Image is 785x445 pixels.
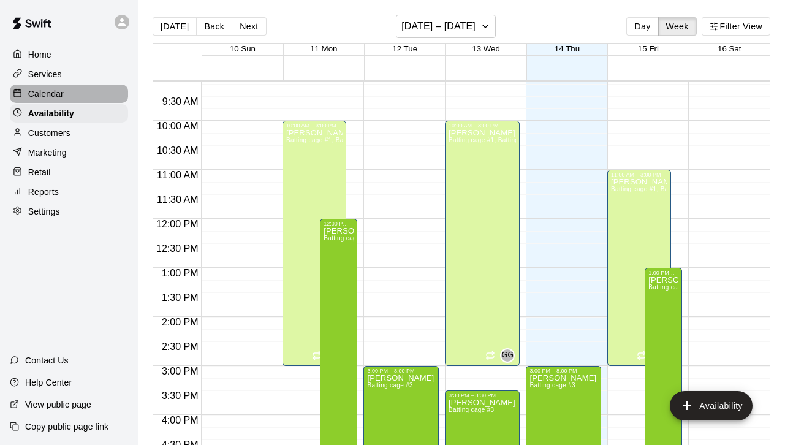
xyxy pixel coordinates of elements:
a: Home [10,45,128,64]
div: 3:30 PM – 8:30 PM [449,392,517,398]
span: Batting cage #3 [367,382,413,389]
p: Marketing [28,146,67,159]
span: 12:30 PM [153,243,201,254]
button: Week [658,17,697,36]
span: Batting cage #1, Batting cage #2, Turf field [611,186,735,192]
div: 10:00 AM – 3:00 PM [286,123,343,129]
span: 10:30 AM [154,145,202,156]
span: 4:00 PM [159,415,202,425]
p: View public page [25,398,91,411]
p: Copy public page link [25,420,108,433]
button: [DATE] – [DATE] [396,15,496,38]
h6: [DATE] – [DATE] [401,18,476,35]
div: 10:00 AM – 3:00 PM: Available [445,121,520,366]
div: 11:00 AM – 3:00 PM [611,172,667,178]
span: Recurring availability [637,351,647,360]
div: Gabe Gelsman [500,348,515,363]
span: Batting cage #3 [648,284,694,291]
div: 1:00 PM – 6:30 PM [648,270,678,276]
button: 11 Mon [310,44,337,53]
button: Day [626,17,658,36]
button: [DATE] [153,17,197,36]
button: Back [196,17,232,36]
p: Services [28,68,62,80]
a: Marketing [10,143,128,162]
p: Home [28,48,51,61]
a: Availability [10,104,128,123]
div: 10:00 AM – 3:00 PM [449,123,517,129]
p: Calendar [28,88,64,100]
a: Customers [10,124,128,142]
span: Recurring availability [312,351,322,360]
a: Retail [10,163,128,181]
div: 3:00 PM – 8:00 PM [529,368,597,374]
p: Contact Us [25,354,69,367]
span: Batting cage #3 [324,235,370,242]
span: Batting cage #3 [449,406,495,413]
span: Batting cage #1, Batting cage #2, Turf field [449,137,573,143]
span: 1:30 PM [159,292,202,303]
span: 1:00 PM [159,268,202,278]
button: 12 Tue [392,44,417,53]
span: Batting cage #3 [529,382,575,389]
span: 11:00 AM [154,170,202,180]
span: 2:30 PM [159,341,202,352]
span: 2:00 PM [159,317,202,327]
p: Settings [28,205,60,218]
button: 14 Thu [555,44,580,53]
button: add [670,391,753,420]
span: 10:00 AM [154,121,202,131]
span: 11:30 AM [154,194,202,205]
p: Retail [28,166,51,178]
span: 3:30 PM [159,390,202,401]
p: Customers [28,127,70,139]
p: Help Center [25,376,72,389]
span: Batting cage #1, Batting cage #2, Turf field [286,137,411,143]
a: Services [10,65,128,83]
span: 9:30 AM [159,96,202,107]
div: 10:00 AM – 3:00 PM: Available [283,121,346,366]
a: Reports [10,183,128,201]
button: 10 Sun [230,44,256,53]
button: Filter View [702,17,770,36]
button: Next [232,17,266,36]
span: Recurring availability [485,351,495,360]
p: Reports [28,186,59,198]
a: Settings [10,202,128,221]
button: 15 Fri [638,44,659,53]
span: GG [502,349,514,362]
div: 3:00 PM – 8:00 PM [367,368,435,374]
div: 11:00 AM – 3:00 PM: Available [607,170,671,366]
p: Availability [28,107,74,120]
div: 12:00 PM – 5:30 PM [324,221,354,227]
button: 13 Wed [472,44,500,53]
button: 16 Sat [718,44,741,53]
a: Calendar [10,85,128,103]
span: 3:00 PM [159,366,202,376]
span: 12:00 PM [153,219,201,229]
